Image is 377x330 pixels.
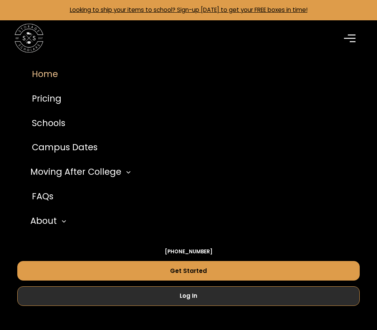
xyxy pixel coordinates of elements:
a: Pricing [17,87,360,111]
img: Storage Scholars main logo [15,24,43,53]
a: Campus Dates [17,135,360,160]
a: FAQs [17,184,360,209]
div: Moving After College [30,166,121,179]
div: Moving After College [27,160,359,184]
div: menu [339,27,362,50]
a: home [15,24,43,53]
a: Schools [17,111,360,136]
a: [PHONE_NUMBER] [165,248,213,256]
a: Looking to ship your items to school? Sign-up [DATE] to get your FREE boxes in time! [70,6,308,14]
a: Get Started [17,261,360,281]
a: Log In [17,286,360,306]
div: About [30,215,57,228]
a: Home [17,62,360,87]
div: About [27,209,359,233]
